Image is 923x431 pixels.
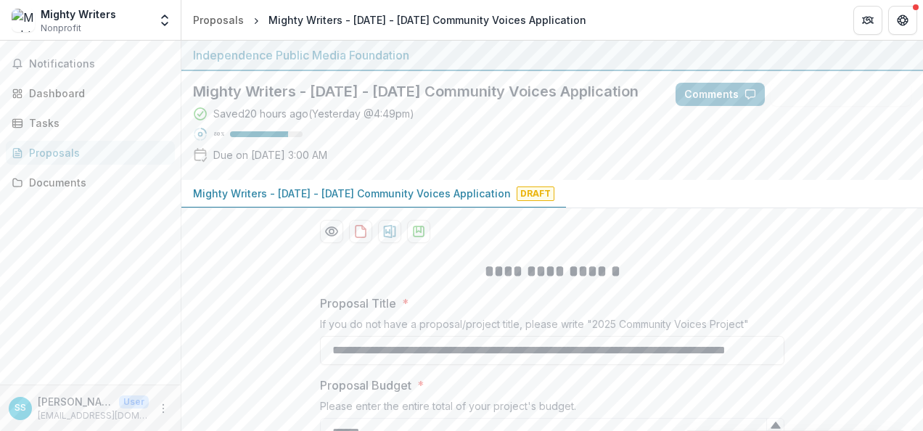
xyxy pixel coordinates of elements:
[155,6,175,35] button: Open entity switcher
[119,395,149,409] p: User
[349,220,372,243] button: download-proposal
[187,9,250,30] a: Proposals
[320,400,784,418] div: Please enter the entire total of your project's budget.
[15,403,26,413] div: Sukripa Shah
[29,86,163,101] div: Dashboard
[320,220,343,243] button: Preview 19c8c0b6-dee2-4aa8-ab7b-65d69e41c239-0.pdf
[29,115,163,131] div: Tasks
[6,81,175,105] a: Dashboard
[38,394,113,409] p: [PERSON_NAME]
[187,9,592,30] nav: breadcrumb
[41,22,81,35] span: Nonprofit
[378,220,401,243] button: download-proposal
[888,6,917,35] button: Get Help
[29,58,169,70] span: Notifications
[213,147,327,163] p: Due on [DATE] 3:00 AM
[517,186,554,201] span: Draft
[676,83,765,106] button: Comments
[193,186,511,201] p: Mighty Writers - [DATE] - [DATE] Community Voices Application
[193,46,911,64] div: Independence Public Media Foundation
[38,409,149,422] p: [EMAIL_ADDRESS][DOMAIN_NAME]
[29,175,163,190] div: Documents
[155,400,172,417] button: More
[6,52,175,75] button: Notifications
[6,111,175,135] a: Tasks
[407,220,430,243] button: download-proposal
[213,106,414,121] div: Saved 20 hours ago ( Yesterday @ 4:49pm )
[320,377,411,394] p: Proposal Budget
[41,7,116,22] div: Mighty Writers
[268,12,586,28] div: Mighty Writers - [DATE] - [DATE] Community Voices Application
[853,6,882,35] button: Partners
[193,83,652,100] h2: Mighty Writers - [DATE] - [DATE] Community Voices Application
[12,9,35,32] img: Mighty Writers
[193,12,244,28] div: Proposals
[6,171,175,194] a: Documents
[6,141,175,165] a: Proposals
[771,83,911,106] button: Answer Suggestions
[320,295,396,312] p: Proposal Title
[320,318,784,336] div: If you do not have a proposal/project title, please write "2025 Community Voices Project"
[29,145,163,160] div: Proposals
[213,129,224,139] p: 80 %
